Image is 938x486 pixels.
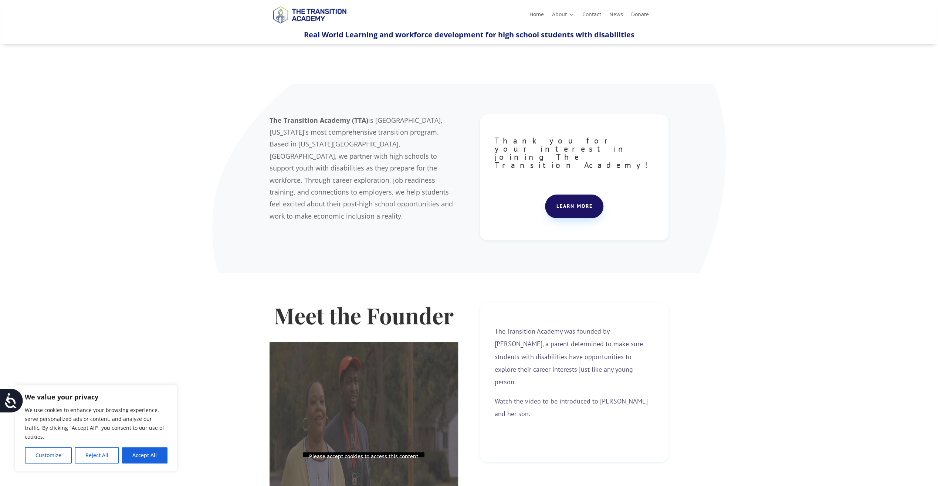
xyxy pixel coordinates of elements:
a: About [552,12,574,20]
strong: Meet the Founder [274,300,454,330]
a: Contact [582,12,601,20]
p: We use cookies to enhance your browsing experience, serve personalized ads or content, and analyz... [25,406,167,441]
span: Thank you for your interest in joining The Transition Academy! [495,135,653,170]
a: News [609,12,623,20]
p: Please accept cookies to access this content [303,452,424,457]
button: Customize [25,447,72,463]
p: The Transition Academy was founded by [PERSON_NAME], a parent determined to make sure students wi... [495,325,654,395]
span: is [GEOGRAPHIC_DATA], [US_STATE]’s most comprehensive transition program. Based in [US_STATE][GEO... [270,116,453,220]
a: Logo-Noticias [270,22,349,29]
span: Real World Learning and workforce development for high school students with disabilities [304,30,634,40]
p: We value your privacy [25,392,167,401]
span: Watch the video to be introduced to [PERSON_NAME] and her son. [495,397,648,418]
button: Reject All [75,447,119,463]
b: The Transition Academy (TTA) [270,116,368,125]
a: Home [529,12,544,20]
a: Learn more [545,195,603,218]
a: Donate [631,12,649,20]
img: TTA Brand_TTA Primary Logo_Horizontal_Light BG [270,1,349,28]
button: Accept All [122,447,167,463]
